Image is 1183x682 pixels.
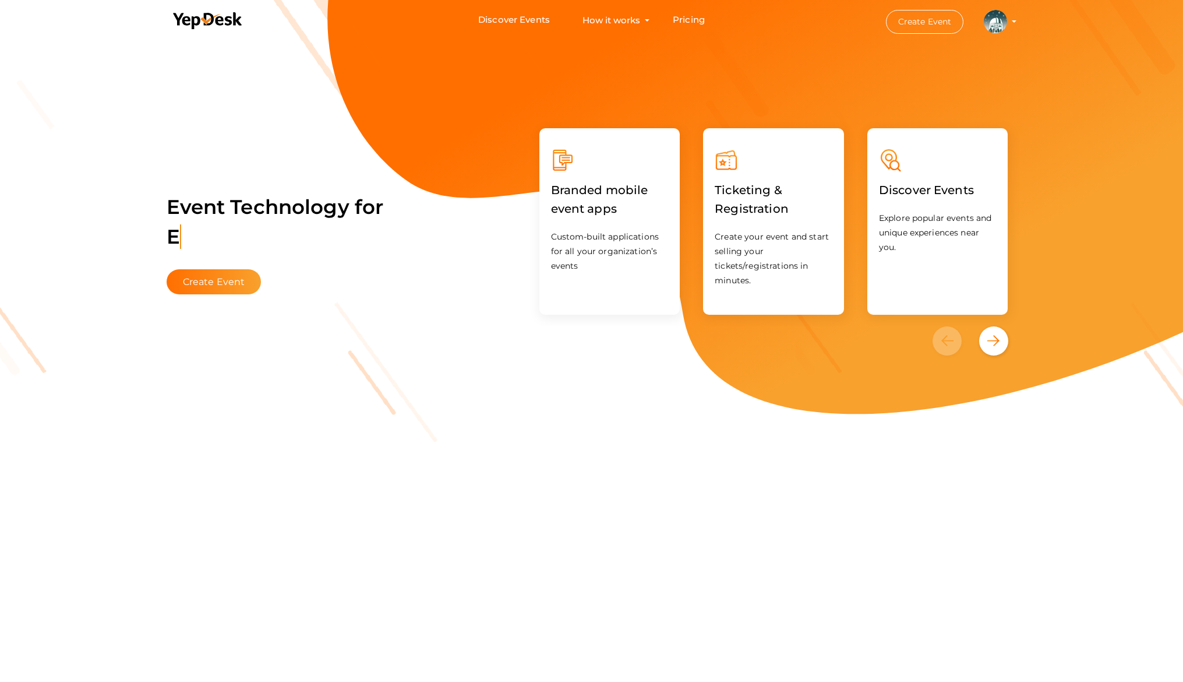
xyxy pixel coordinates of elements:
[673,9,705,31] a: Pricing
[579,9,644,31] button: How it works
[167,224,181,249] span: E
[551,204,669,215] a: Branded mobile event apps
[167,269,262,294] button: Create Event
[551,230,669,273] p: Custom-built applications for all your organization’s events
[879,185,974,196] a: Discover Events
[478,9,550,31] a: Discover Events
[886,10,964,34] button: Create Event
[715,172,832,227] label: Ticketing & Registration
[933,326,976,356] button: Previous
[715,230,832,288] p: Create your event and start selling your tickets/registrations in minutes.
[715,204,832,215] a: Ticketing & Registration
[979,326,1008,356] button: Next
[551,172,669,227] label: Branded mobile event apps
[167,178,384,266] label: Event Technology for
[984,10,1007,33] img: KH323LD6_small.jpeg
[879,211,997,255] p: Explore popular events and unique experiences near you.
[879,172,974,208] label: Discover Events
